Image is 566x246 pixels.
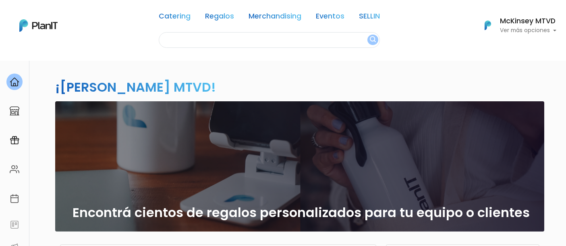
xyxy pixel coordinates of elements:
img: people-662611757002400ad9ed0e3c099ab2801c6687ba6c219adb57efc949bc21e19d.svg [10,164,19,174]
button: PlanIt Logo McKinsey MTVD Ver más opciones [474,15,556,36]
img: home-e721727adea9d79c4d83392d1f703f7f8bce08238fde08b1acbfd93340b81755.svg [10,77,19,87]
img: search_button-432b6d5273f82d61273b3651a40e1bd1b912527efae98b1b7a1b2c0702e16a8d.svg [370,36,376,44]
img: feedback-78b5a0c8f98aac82b08bfc38622c3050aee476f2c9584af64705fc4e61158814.svg [10,220,19,230]
img: PlanIt Logo [19,19,58,32]
h2: Encontrá cientos de regalos personalizados para tu equipo o clientes [73,205,530,220]
img: marketplace-4ceaa7011d94191e9ded77b95e3339b90024bf715f7c57f8cf31f2d8c509eaba.svg [10,106,19,116]
h6: McKinsey MTVD [500,18,556,25]
p: Ver más opciones [500,28,556,33]
a: Regalos [205,13,234,23]
a: Eventos [316,13,344,23]
img: campaigns-02234683943229c281be62815700db0a1741e53638e28bf9629b52c665b00959.svg [10,135,19,145]
a: Merchandising [249,13,301,23]
img: calendar-87d922413cdce8b2cf7b7f5f62616a5cf9e4887200fb71536465627b3292af00.svg [10,194,19,203]
h2: ¡[PERSON_NAME] MTVD! [55,78,216,96]
a: SELLIN [359,13,380,23]
img: PlanIt Logo [479,16,497,34]
a: Catering [159,13,191,23]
